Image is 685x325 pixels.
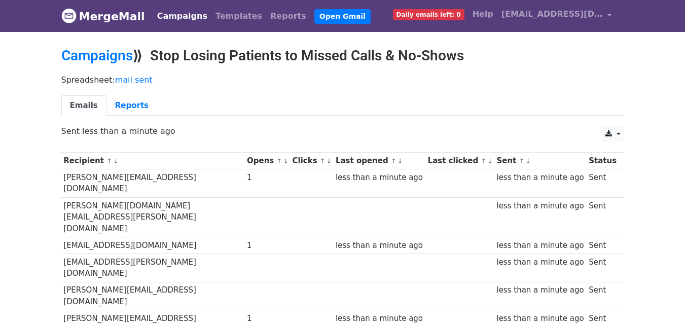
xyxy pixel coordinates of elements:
[336,240,423,251] div: less than a minute ago
[247,313,287,324] div: 1
[468,4,497,24] a: Help
[496,172,584,184] div: less than a minute ago
[61,47,133,64] a: Campaigns
[393,9,464,20] span: Daily emails left: 0
[336,313,423,324] div: less than a minute ago
[327,157,332,165] a: ↓
[115,75,153,85] a: mail sent
[497,4,616,28] a: [EMAIL_ADDRESS][DOMAIN_NAME]
[320,157,326,165] a: ↑
[283,157,289,165] a: ↓
[391,157,396,165] a: ↑
[61,254,245,282] td: [EMAIL_ADDRESS][PERSON_NAME][DOMAIN_NAME]
[586,153,619,169] th: Status
[113,157,119,165] a: ↓
[519,157,525,165] a: ↑
[61,126,624,136] p: Sent less than a minute ago
[61,95,106,116] a: Emails
[61,282,245,310] td: [PERSON_NAME][EMAIL_ADDRESS][DOMAIN_NAME]
[494,153,587,169] th: Sent
[276,157,282,165] a: ↑
[247,172,287,184] div: 1
[481,157,486,165] a: ↑
[525,157,531,165] a: ↓
[336,172,423,184] div: less than a minute ago
[153,6,211,26] a: Campaigns
[290,153,333,169] th: Clicks
[244,153,290,169] th: Opens
[425,153,494,169] th: Last clicked
[314,9,371,24] a: Open Gmail
[106,157,112,165] a: ↑
[586,169,619,198] td: Sent
[61,6,145,27] a: MergeMail
[496,257,584,268] div: less than a minute ago
[61,237,245,254] td: [EMAIL_ADDRESS][DOMAIN_NAME]
[496,200,584,212] div: less than a minute ago
[496,240,584,251] div: less than a minute ago
[496,284,584,296] div: less than a minute ago
[586,197,619,237] td: Sent
[487,157,493,165] a: ↓
[389,4,468,24] a: Daily emails left: 0
[586,282,619,310] td: Sent
[61,153,245,169] th: Recipient
[496,313,584,324] div: less than a minute ago
[398,157,403,165] a: ↓
[61,169,245,198] td: [PERSON_NAME][EMAIL_ADDRESS][DOMAIN_NAME]
[333,153,425,169] th: Last opened
[247,240,287,251] div: 1
[266,6,310,26] a: Reports
[61,197,245,237] td: [PERSON_NAME][DOMAIN_NAME][EMAIL_ADDRESS][PERSON_NAME][DOMAIN_NAME]
[586,254,619,282] td: Sent
[61,75,624,85] p: Spreadsheet:
[211,6,266,26] a: Templates
[61,47,624,64] h2: ⟫ Stop Losing Patients to Missed Calls & No-Shows
[106,95,157,116] a: Reports
[586,237,619,254] td: Sent
[61,8,77,23] img: MergeMail logo
[501,8,603,20] span: [EMAIL_ADDRESS][DOMAIN_NAME]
